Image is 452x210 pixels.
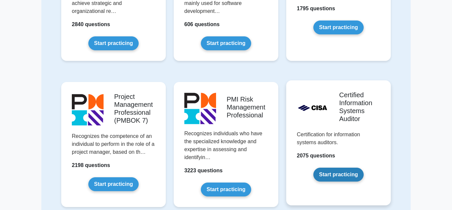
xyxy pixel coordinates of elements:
a: Start practicing [88,177,138,191]
a: Start practicing [201,36,251,50]
a: Start practicing [313,168,363,182]
a: Start practicing [313,21,363,34]
a: Start practicing [88,36,138,50]
a: Start practicing [201,183,251,196]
